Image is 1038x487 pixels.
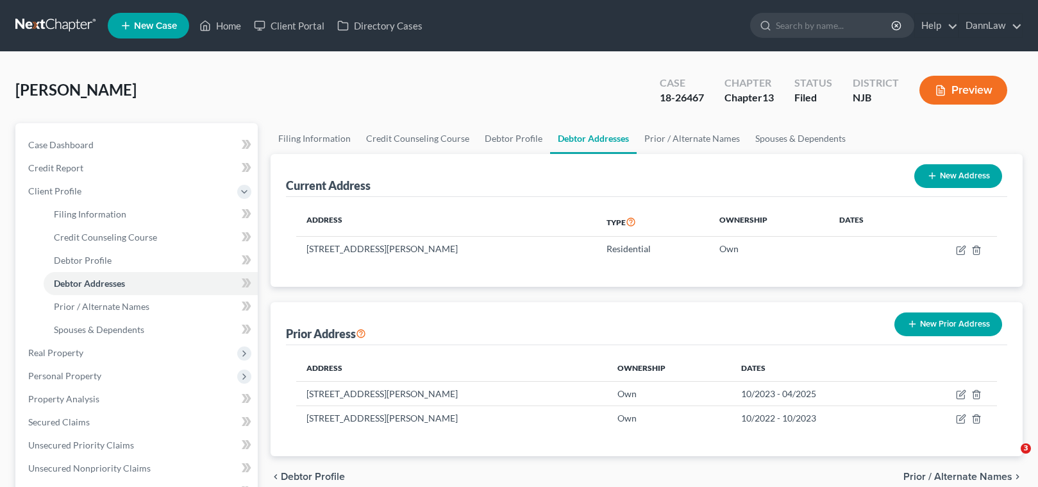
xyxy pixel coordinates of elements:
a: Debtor Profile [44,249,258,272]
td: 10/2023 - 04/2025 [731,381,904,406]
div: 18-26467 [660,90,704,105]
span: Filing Information [54,209,126,219]
div: NJB [853,90,899,105]
td: [STREET_ADDRESS][PERSON_NAME] [296,406,607,431]
span: Credit Report [28,162,83,173]
td: Own [709,237,829,261]
span: Prior / Alternate Names [903,472,1012,482]
div: Status [794,76,832,90]
a: Prior / Alternate Names [637,123,748,154]
td: Residential [596,237,709,261]
a: Home [193,14,247,37]
a: Help [915,14,958,37]
div: Chapter [724,90,774,105]
a: Case Dashboard [18,133,258,157]
a: Credit Report [18,157,258,180]
div: Case [660,76,704,90]
a: Credit Counseling Course [44,226,258,249]
th: Dates [829,207,907,237]
span: Credit Counseling Course [54,232,157,243]
span: Unsecured Priority Claims [28,440,134,450]
span: 3 [1021,443,1031,454]
a: Spouses & Dependents [748,123,853,154]
span: Prior / Alternate Names [54,301,149,312]
span: Real Property [28,347,83,358]
div: Prior Address [286,326,366,341]
th: Ownership [607,355,732,381]
a: Directory Cases [331,14,429,37]
td: Own [607,406,732,431]
i: chevron_right [1012,472,1023,482]
td: [STREET_ADDRESS][PERSON_NAME] [296,381,607,406]
span: New Case [134,21,177,31]
iframe: Intercom live chat [994,443,1025,474]
button: chevron_left Debtor Profile [271,472,345,482]
span: Client Profile [28,185,81,196]
a: Filing Information [44,203,258,226]
a: Secured Claims [18,411,258,434]
span: Property Analysis [28,393,99,404]
span: Debtor Profile [281,472,345,482]
td: [STREET_ADDRESS][PERSON_NAME] [296,237,596,261]
a: Debtor Profile [477,123,550,154]
a: Client Portal [247,14,331,37]
span: Debtor Profile [54,255,112,266]
a: Unsecured Nonpriority Claims [18,457,258,480]
th: Ownership [709,207,829,237]
a: Debtor Addresses [44,272,258,295]
a: DannLaw [959,14,1022,37]
a: Spouses & Dependents [44,318,258,341]
button: New Address [914,164,1002,188]
a: Debtor Addresses [550,123,637,154]
span: 13 [762,91,774,103]
th: Type [596,207,709,237]
div: Current Address [286,178,371,193]
span: Personal Property [28,370,101,381]
span: Unsecured Nonpriority Claims [28,463,151,474]
i: chevron_left [271,472,281,482]
div: Filed [794,90,832,105]
div: Chapter [724,76,774,90]
div: District [853,76,899,90]
td: Own [607,381,732,406]
a: Property Analysis [18,388,258,411]
span: Secured Claims [28,416,90,427]
a: Prior / Alternate Names [44,295,258,318]
button: Preview [919,76,1007,105]
button: New Prior Address [894,312,1002,336]
input: Search by name... [776,13,893,37]
a: Credit Counseling Course [358,123,477,154]
span: Case Dashboard [28,139,94,150]
a: Unsecured Priority Claims [18,434,258,457]
span: Debtor Addresses [54,278,125,289]
button: Prior / Alternate Names chevron_right [903,472,1023,482]
td: 10/2022 - 10/2023 [731,406,904,431]
th: Address [296,207,596,237]
span: Spouses & Dependents [54,324,144,335]
th: Dates [731,355,904,381]
th: Address [296,355,607,381]
span: [PERSON_NAME] [15,80,137,99]
a: Filing Information [271,123,358,154]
